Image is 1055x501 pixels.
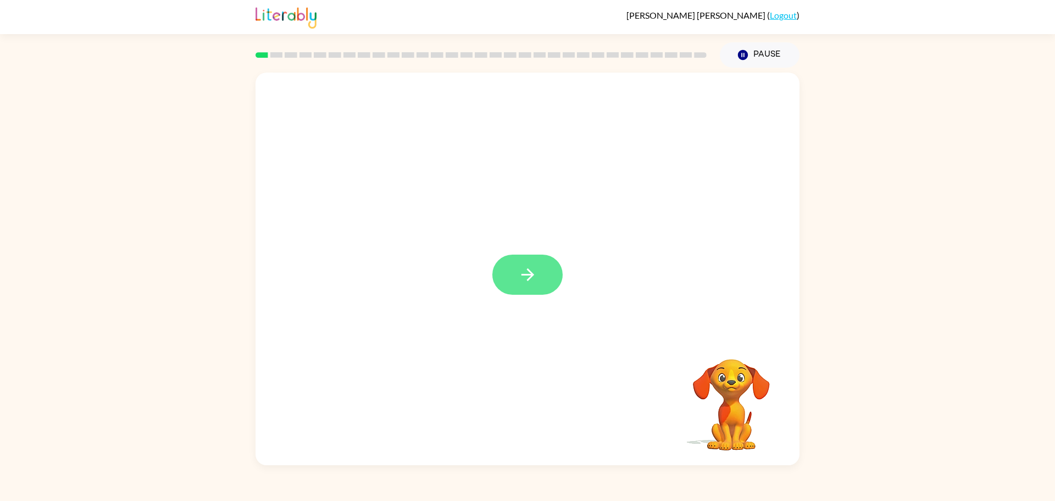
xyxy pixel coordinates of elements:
[256,4,316,29] img: Literably
[626,10,767,20] span: [PERSON_NAME] [PERSON_NAME]
[676,342,786,452] video: Your browser must support playing .mp4 files to use Literably. Please try using another browser.
[720,42,799,68] button: Pause
[626,10,799,20] div: ( )
[770,10,797,20] a: Logout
